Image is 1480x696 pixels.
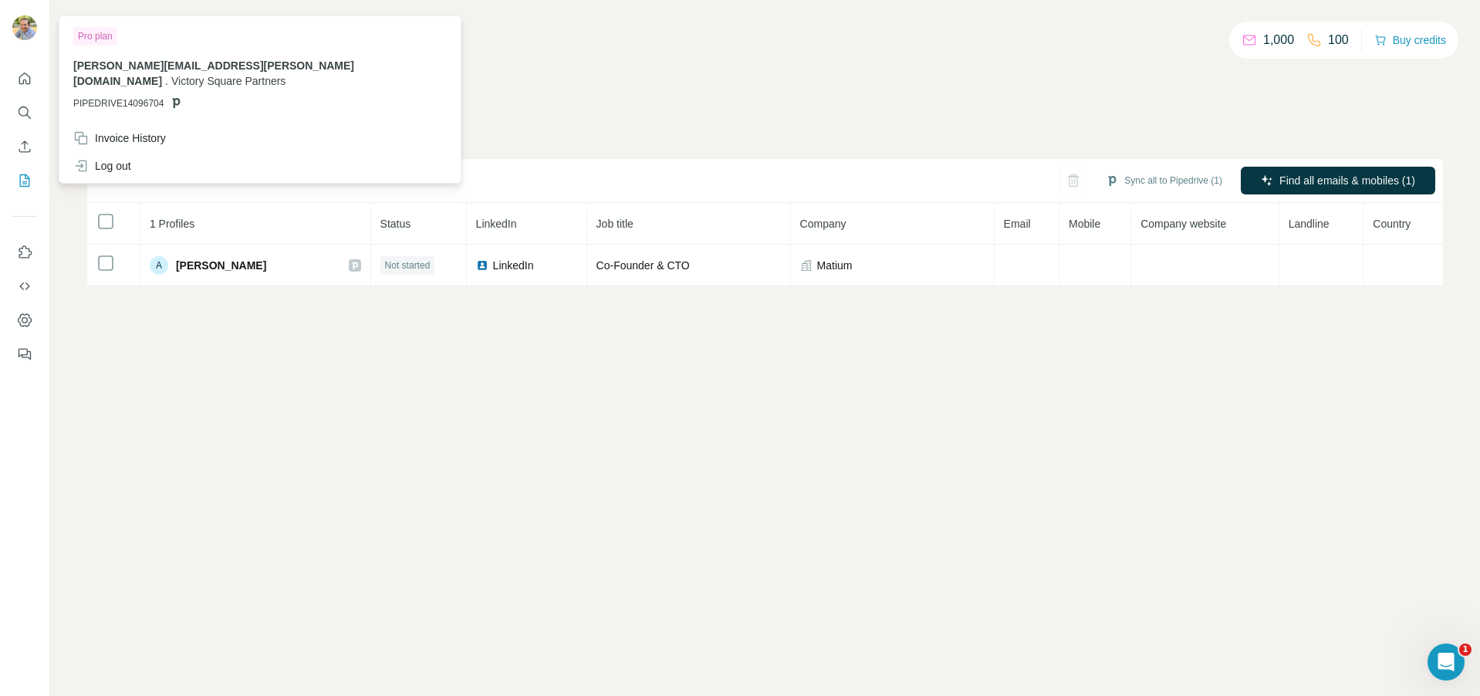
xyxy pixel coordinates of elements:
button: Quick start [12,65,37,93]
button: Feedback [12,340,37,368]
span: Not started [385,258,431,272]
span: LinkedIn [476,218,517,230]
span: Co-Founder & CTO [596,259,690,272]
div: A [150,256,168,275]
div: Pro plan [73,27,117,46]
button: Buy credits [1374,29,1446,51]
span: Matium [817,258,853,273]
img: Avatar [12,15,37,40]
button: Sync all to Pipedrive (1) [1095,169,1233,192]
span: 1 Profiles [150,218,194,230]
img: LinkedIn logo [476,259,488,272]
span: Status [380,218,411,230]
p: 1,000 [1263,31,1294,49]
span: Victory Square Partners [171,75,286,87]
span: Email [1004,218,1031,230]
button: Find all emails & mobiles (1) [1241,167,1435,194]
span: Company [800,218,846,230]
span: . [165,75,168,87]
div: Invoice History [73,130,166,146]
span: [PERSON_NAME] [176,258,266,273]
span: Landline [1289,218,1330,230]
span: Job title [596,218,634,230]
button: Dashboard [12,306,37,334]
button: My lists [12,167,37,194]
p: 100 [1328,31,1349,49]
span: Find all emails & mobiles (1) [1279,173,1415,188]
button: Search [12,99,37,127]
span: Company website [1140,218,1226,230]
button: Use Surfe API [12,272,37,300]
span: Country [1373,218,1411,230]
button: Use Surfe on LinkedIn [12,238,37,266]
span: [PERSON_NAME][EMAIL_ADDRESS][PERSON_NAME][DOMAIN_NAME] [73,59,354,87]
span: PIPEDRIVE14096704 [73,96,164,110]
div: Log out [73,158,131,174]
button: Enrich CSV [12,133,37,160]
iframe: Intercom live chat [1428,644,1465,681]
span: 1 [1459,644,1472,656]
span: Mobile [1069,218,1100,230]
span: LinkedIn [493,258,534,273]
